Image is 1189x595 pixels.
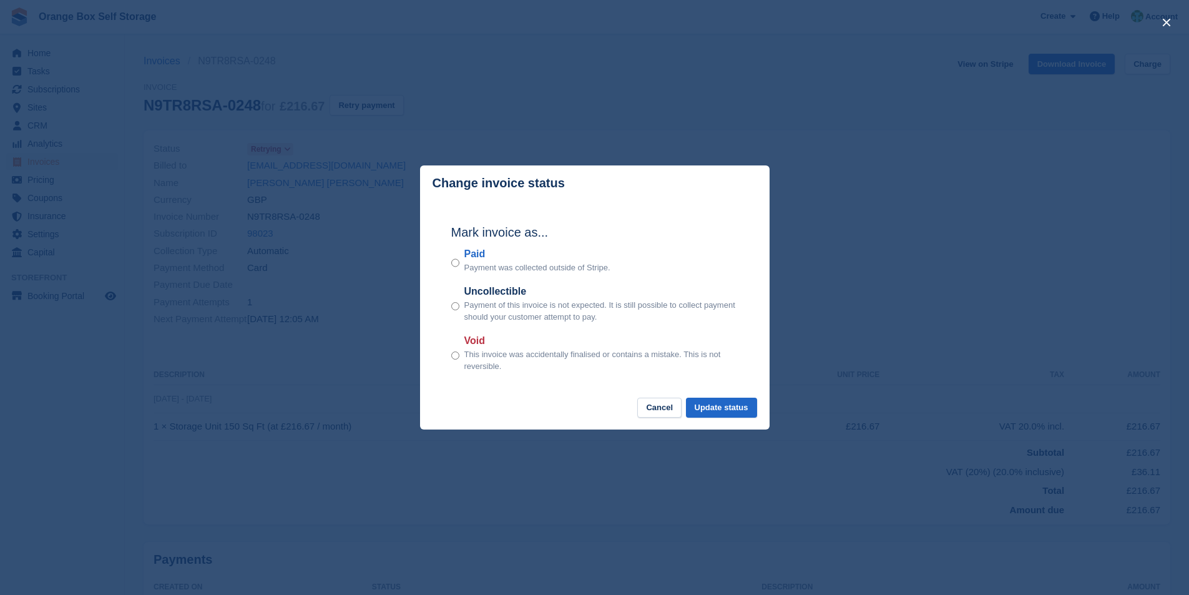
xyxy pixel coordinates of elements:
p: This invoice was accidentally finalised or contains a mistake. This is not reversible. [464,348,738,373]
h2: Mark invoice as... [451,223,738,242]
button: close [1157,12,1177,32]
label: Paid [464,247,610,262]
button: Cancel [637,398,682,418]
label: Void [464,333,738,348]
p: Change invoice status [433,176,565,190]
p: Payment was collected outside of Stripe. [464,262,610,274]
button: Update status [686,398,757,418]
label: Uncollectible [464,284,738,299]
p: Payment of this invoice is not expected. It is still possible to collect payment should your cust... [464,299,738,323]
